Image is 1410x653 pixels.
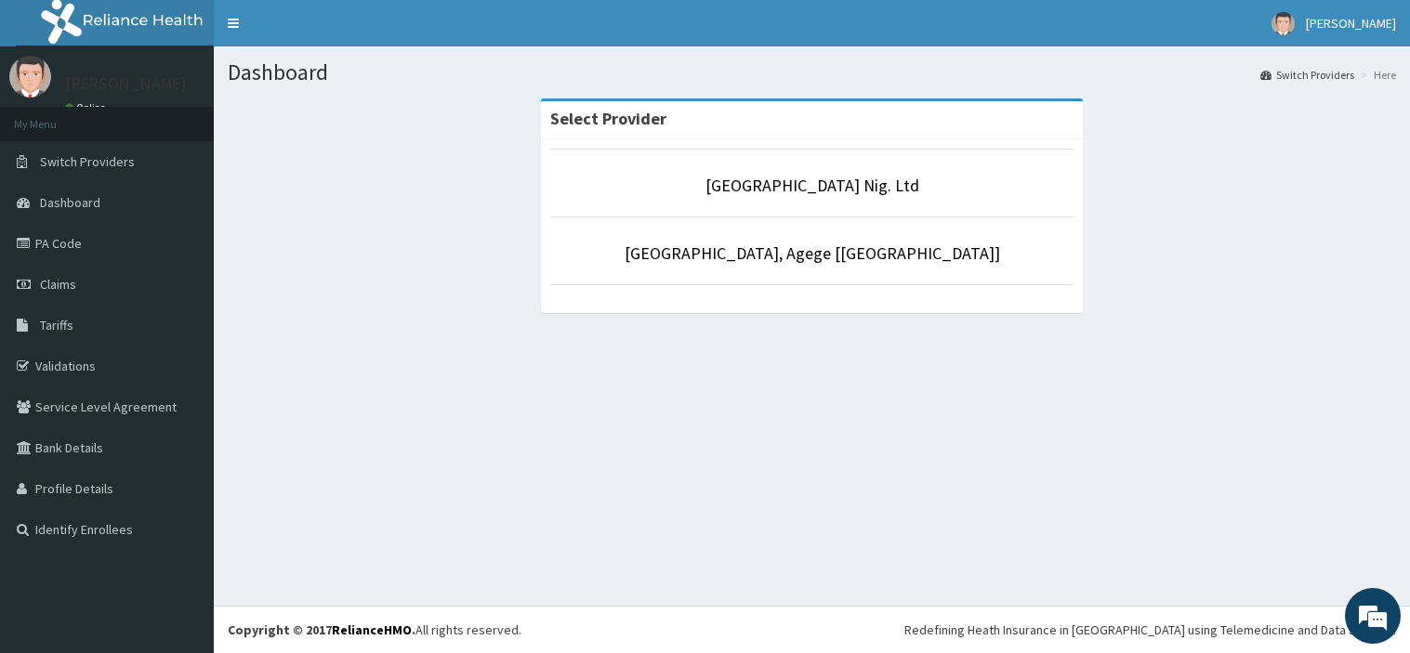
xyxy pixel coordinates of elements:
div: Redefining Heath Insurance in [GEOGRAPHIC_DATA] using Telemedicine and Data Science! [904,620,1396,639]
span: Switch Providers [40,153,135,170]
h1: Dashboard [228,60,1396,85]
a: [GEOGRAPHIC_DATA] Nig. Ltd [705,175,919,196]
span: Dashboard [40,194,100,211]
span: [PERSON_NAME] [1306,15,1396,32]
strong: Copyright © 2017 . [228,621,415,638]
a: RelianceHMO [332,621,412,638]
span: Claims [40,276,76,293]
li: Here [1356,67,1396,83]
strong: Select Provider [550,108,666,129]
img: User Image [9,56,51,98]
a: [GEOGRAPHIC_DATA], Agege [[GEOGRAPHIC_DATA]] [625,242,1000,264]
footer: All rights reserved. [214,606,1410,653]
span: Tariffs [40,317,73,333]
a: Switch Providers [1260,67,1354,83]
a: Online [65,101,110,114]
img: User Image [1272,12,1295,35]
p: [PERSON_NAME] [65,75,187,92]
